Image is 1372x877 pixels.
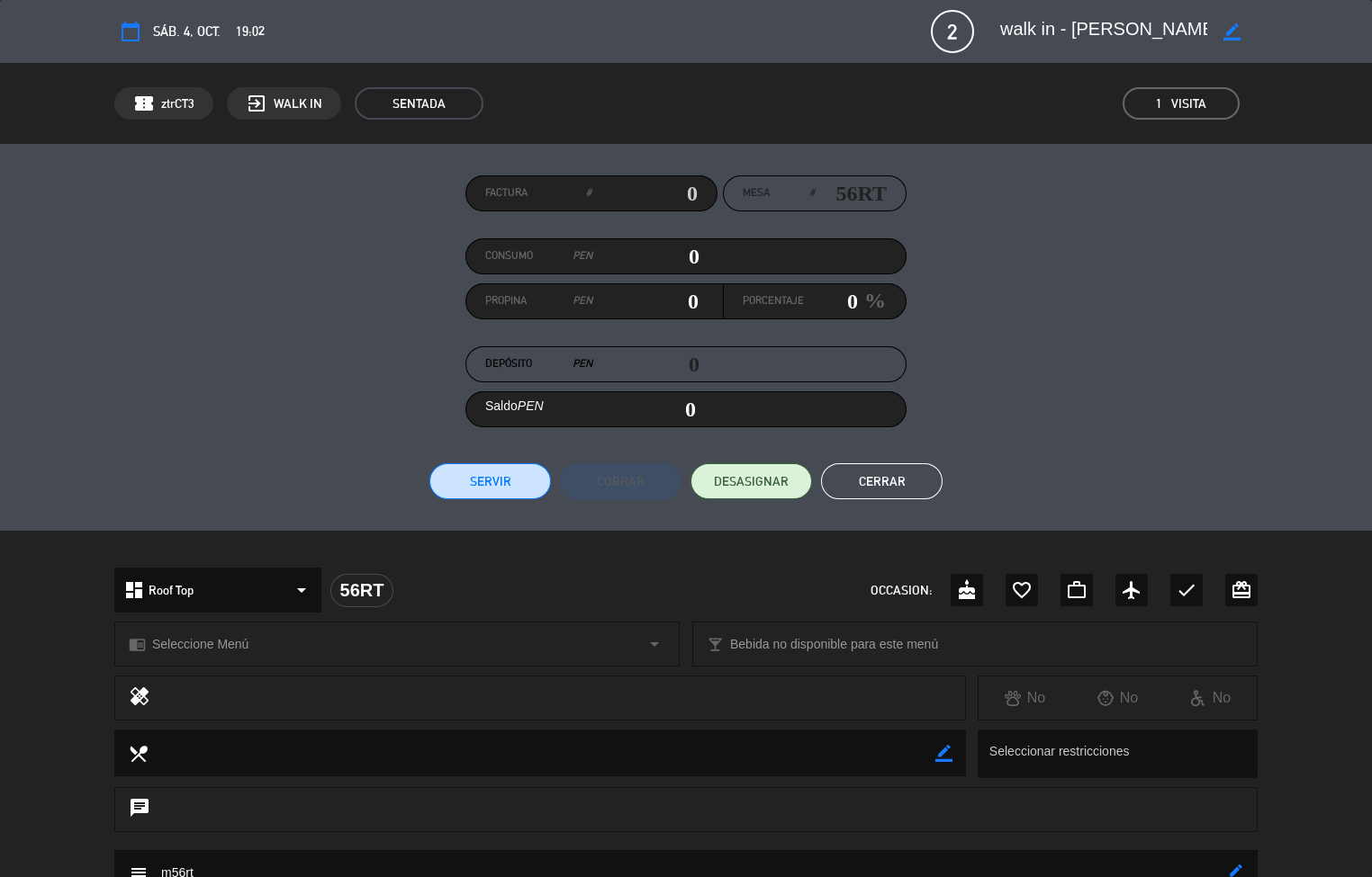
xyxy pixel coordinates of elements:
[979,686,1071,710] div: No
[485,355,592,373] label: Depósito
[871,580,932,601] span: OCCASION:
[485,247,592,265] label: Consumo
[1171,94,1206,114] em: Visita
[123,579,145,601] i: dashboard
[152,634,248,655] span: Seleccione Menú
[246,93,267,114] i: exit_to_app
[355,87,483,120] span: SENTADA
[743,292,804,310] label: Porcentaje
[330,574,393,607] div: 56RT
[809,184,815,202] em: #
[429,463,551,499] button: Servir
[707,636,724,653] i: local_bar
[935,745,952,762] i: border_color
[821,463,943,499] button: Cerrar
[573,355,592,373] em: PEN
[743,184,770,202] span: Mesa
[815,180,887,207] input: number
[1121,579,1142,601] i: airplanemode_active
[485,292,592,310] label: Propina
[573,247,592,265] em: PEN
[1066,579,1088,601] i: work_outline
[161,94,194,114] span: ztrCT3
[858,283,886,318] em: %
[691,463,812,499] button: DESASIGNAR
[1231,579,1252,601] i: card_giftcard
[1156,94,1162,114] span: 1
[644,633,665,655] i: arrow_drop_down
[149,580,194,601] span: Roof Top
[114,15,147,48] button: calendar_today
[485,184,591,202] label: Factura
[1164,686,1257,710] div: No
[591,180,698,207] input: 0
[573,292,592,310] em: PEN
[931,10,974,53] span: 2
[128,743,148,763] i: local_dining
[236,21,265,42] span: 19:02
[804,288,858,315] input: 0
[1011,579,1033,601] i: favorite_border
[1176,579,1197,601] i: check
[133,93,155,114] span: confirmation_number
[153,21,221,42] span: sáb. 4, oct.
[1223,23,1241,40] i: border_color
[730,634,938,655] span: Bebida no disponible para este menú
[291,579,312,601] i: arrow_drop_down
[560,463,681,499] button: Cobrar
[485,396,544,416] label: Saldo
[592,243,700,270] input: 0
[592,288,700,315] input: 0
[586,184,591,202] em: #
[120,21,141,42] i: calendar_today
[129,797,150,822] i: chat
[129,685,150,711] i: healing
[956,579,978,601] i: cake
[714,472,789,491] span: DESASIGNAR
[518,398,544,413] em: PEN
[129,636,146,653] i: chrome_reader_mode
[1071,686,1164,710] div: No
[274,94,322,114] span: WALK IN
